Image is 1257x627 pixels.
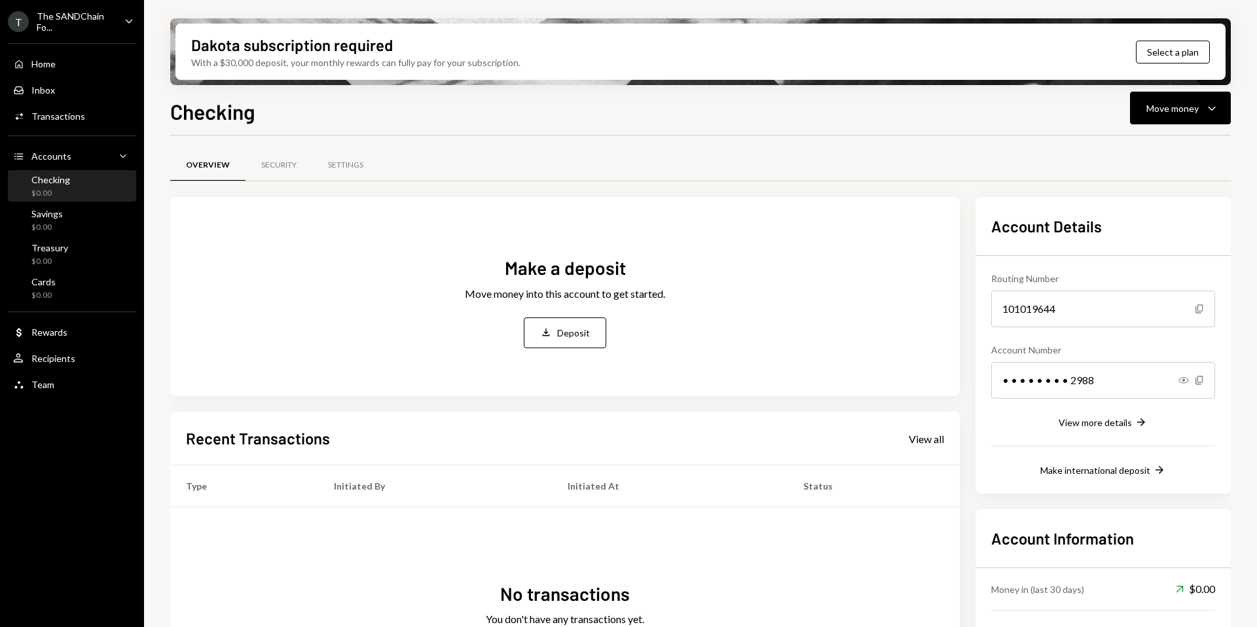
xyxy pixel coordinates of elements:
div: Settings [328,160,363,171]
a: Transactions [8,104,136,128]
div: View all [909,433,944,446]
h2: Account Information [991,528,1215,549]
div: $0.00 [31,222,63,233]
a: Savings$0.00 [8,204,136,236]
div: $0.00 [1176,581,1215,597]
div: Make international deposit [1040,465,1150,476]
div: $0.00 [31,290,56,301]
a: Home [8,52,136,75]
div: Home [31,58,56,69]
div: Transactions [31,111,85,122]
button: Move money [1130,92,1231,124]
div: Deposit [557,326,590,340]
div: Cards [31,276,56,287]
div: Checking [31,174,70,185]
a: Team [8,372,136,396]
div: T [8,11,29,32]
div: Recipients [31,353,75,364]
a: Checking$0.00 [8,170,136,202]
div: Routing Number [991,272,1215,285]
div: View more details [1059,417,1132,428]
div: $0.00 [31,256,68,267]
div: Make a deposit [505,255,626,281]
a: Accounts [8,144,136,168]
div: The SANDChain Fo... [37,10,114,33]
a: Inbox [8,78,136,101]
a: Settings [312,149,379,182]
div: Money in (last 30 days) [991,582,1084,596]
button: Select a plan [1136,41,1210,63]
th: Initiated By [318,465,552,507]
div: Treasury [31,242,68,253]
button: Deposit [524,317,606,348]
div: Rewards [31,327,67,338]
a: Overview [170,149,246,182]
a: Recipients [8,346,136,370]
th: Type [170,465,318,507]
div: • • • • • • • • 2988 [991,362,1215,399]
th: Status [788,465,960,507]
div: Inbox [31,84,55,96]
a: Treasury$0.00 [8,238,136,270]
button: View more details [1059,416,1148,430]
div: Dakota subscription required [191,34,393,56]
a: View all [909,431,944,446]
div: You don't have any transactions yet. [486,611,644,627]
th: Initiated At [552,465,788,507]
div: Savings [31,208,63,219]
div: Account Number [991,343,1215,357]
h2: Account Details [991,215,1215,237]
div: 101019644 [991,291,1215,327]
div: Overview [186,160,230,171]
div: Move money [1146,101,1199,115]
div: Team [31,379,54,390]
div: With a $30,000 deposit, your monthly rewards can fully pay for your subscription. [191,56,520,69]
button: Make international deposit [1040,463,1166,478]
a: Security [246,149,312,182]
div: $0.00 [31,188,70,199]
div: Move money into this account to get started. [465,286,665,302]
div: Accounts [31,151,71,162]
div: No transactions [500,581,630,607]
h1: Checking [170,98,255,124]
div: Security [261,160,297,171]
a: Rewards [8,320,136,344]
a: Cards$0.00 [8,272,136,304]
h2: Recent Transactions [186,427,330,449]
